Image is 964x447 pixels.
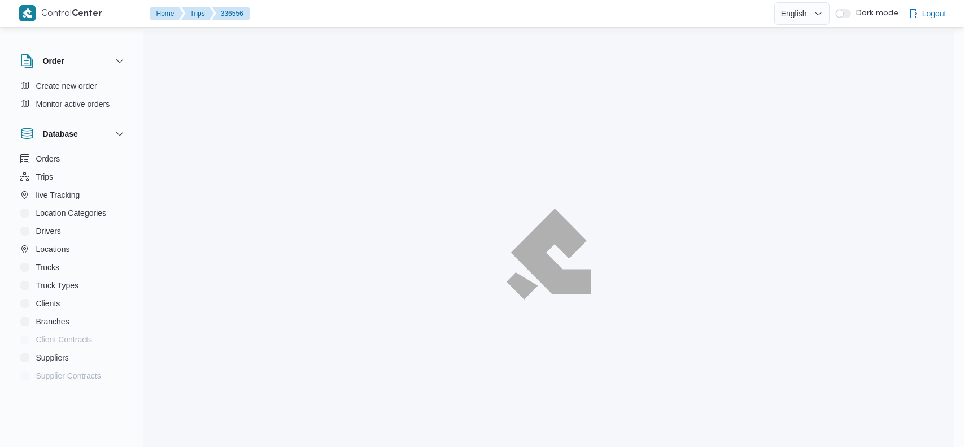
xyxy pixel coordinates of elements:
span: Truck Types [36,279,78,292]
span: Trips [36,170,54,184]
div: Database [11,150,136,394]
span: Dark mode [851,9,898,18]
button: Branches [16,313,131,331]
button: Home [150,7,184,20]
img: ILLA Logo [512,215,586,293]
span: Locations [36,242,70,256]
span: Clients [36,297,60,310]
span: Create new order [36,79,97,93]
span: Monitor active orders [36,97,110,111]
h3: Database [43,127,78,141]
span: Trucks [36,261,59,274]
button: Monitor active orders [16,95,131,113]
button: Create new order [16,77,131,95]
button: Supplier Contracts [16,367,131,385]
span: Client Contracts [36,333,93,346]
span: Supplier Contracts [36,369,101,383]
span: live Tracking [36,188,80,202]
div: Order [11,77,136,118]
span: Devices [36,387,64,401]
button: Trips [181,7,214,20]
span: Orders [36,152,60,166]
span: Drivers [36,224,61,238]
button: Database [20,127,127,141]
span: Location Categories [36,206,107,220]
span: Logout [922,7,946,20]
span: Suppliers [36,351,69,364]
img: X8yXhbKr1z7QwAAAABJRU5ErkJggg== [19,5,36,21]
button: Trucks [16,258,131,276]
span: Branches [36,315,69,328]
button: Suppliers [16,349,131,367]
button: 336556 [212,7,250,20]
h3: Order [43,54,64,68]
button: Logout [904,2,951,25]
button: Clients [16,294,131,313]
b: Center [72,10,102,18]
button: Drivers [16,222,131,240]
button: Trips [16,168,131,186]
button: Orders [16,150,131,168]
button: Client Contracts [16,331,131,349]
button: live Tracking [16,186,131,204]
button: Order [20,54,127,68]
button: Truck Types [16,276,131,294]
button: Location Categories [16,204,131,222]
button: Locations [16,240,131,258]
button: Devices [16,385,131,403]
